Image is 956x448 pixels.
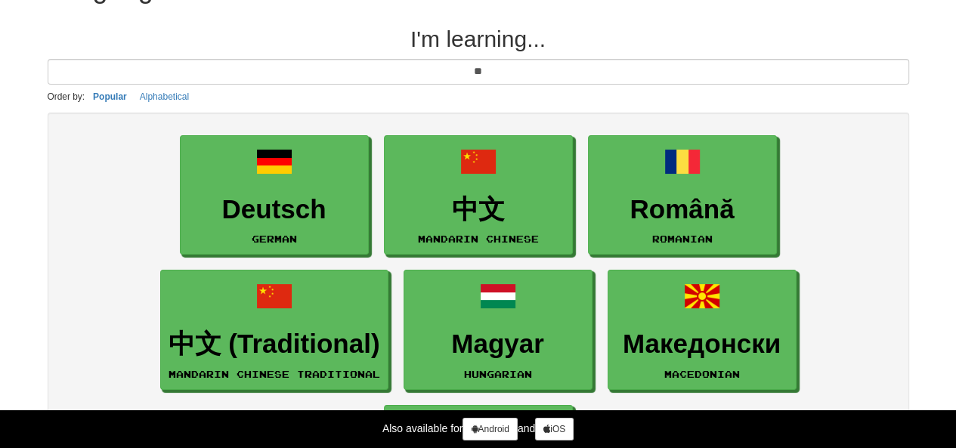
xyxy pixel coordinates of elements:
small: Mandarin Chinese Traditional [169,369,380,379]
h3: 中文 [392,195,565,224]
small: Macedonian [664,369,740,379]
a: RomânăRomanian [588,135,777,255]
a: 中文 (Traditional)Mandarin Chinese Traditional [160,270,388,390]
h3: Македонски [616,329,788,359]
h3: 中文 (Traditional) [169,329,380,359]
small: Romanian [652,233,713,244]
small: Order by: [48,91,85,102]
h2: I'm learning... [48,26,909,51]
small: German [252,233,297,244]
h3: Deutsch [188,195,360,224]
a: Android [463,418,517,440]
a: 中文Mandarin Chinese [384,135,573,255]
button: Popular [88,88,131,105]
h3: Română [596,195,769,224]
button: Alphabetical [135,88,193,105]
small: Mandarin Chinese [418,233,539,244]
h3: Magyar [412,329,584,359]
a: iOS [535,418,574,440]
a: МакедонскиMacedonian [608,270,797,390]
small: Hungarian [464,369,532,379]
a: DeutschGerman [180,135,369,255]
a: MagyarHungarian [404,270,592,390]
